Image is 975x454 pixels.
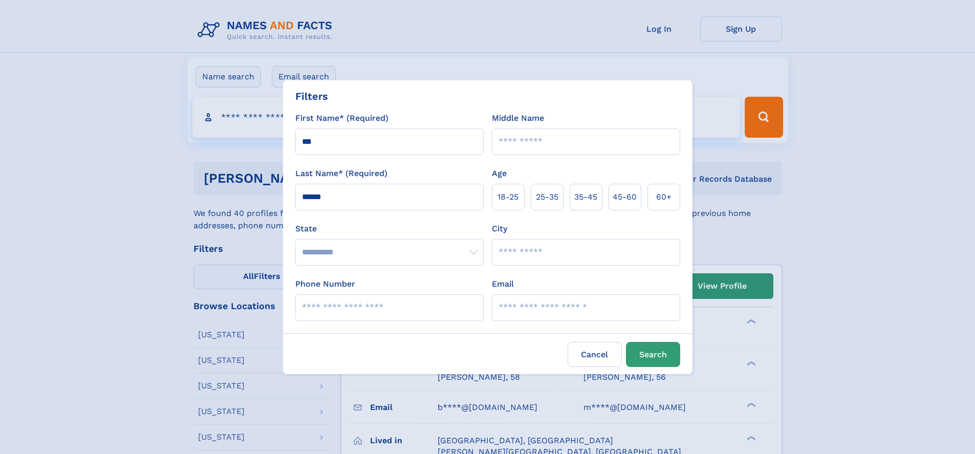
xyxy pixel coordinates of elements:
label: Middle Name [492,112,544,124]
label: First Name* (Required) [295,112,388,124]
label: City [492,223,507,235]
span: 60+ [656,191,671,203]
span: 45‑60 [613,191,637,203]
span: 35‑45 [574,191,597,203]
label: Cancel [568,342,622,367]
span: 25‑35 [536,191,558,203]
label: State [295,223,484,235]
label: Phone Number [295,278,355,290]
span: 18‑25 [497,191,518,203]
div: Filters [295,89,328,104]
button: Search [626,342,680,367]
label: Email [492,278,514,290]
label: Age [492,167,507,180]
label: Last Name* (Required) [295,167,387,180]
